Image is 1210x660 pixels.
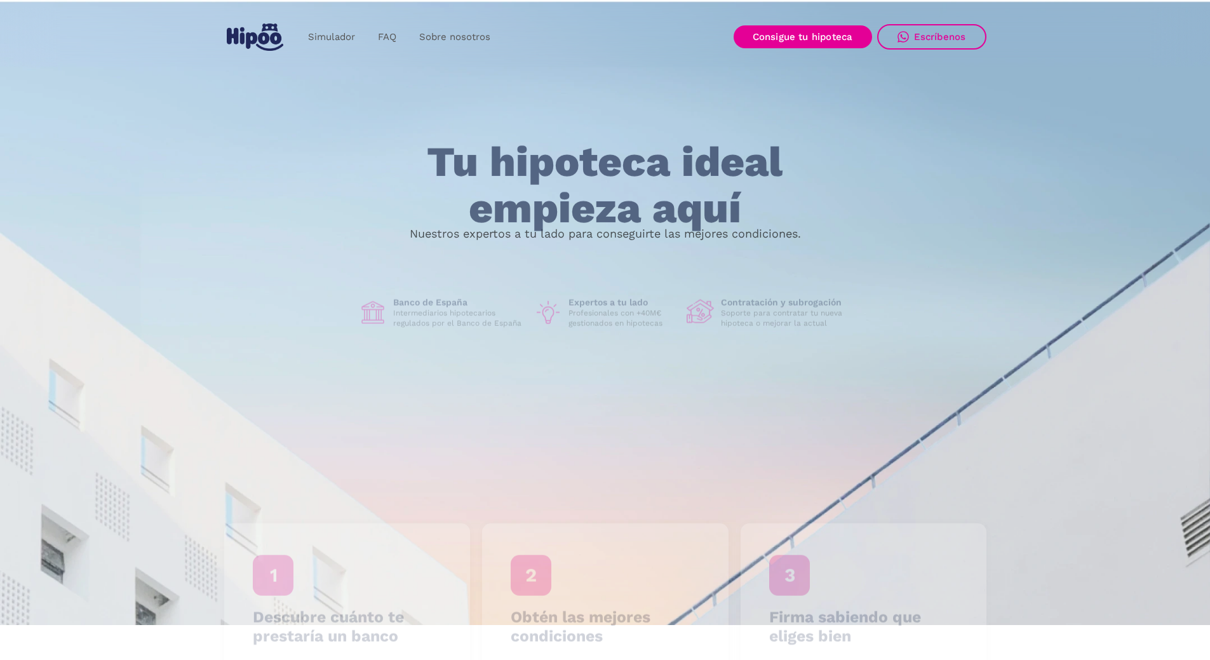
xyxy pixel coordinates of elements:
h4: Obtén las mejores condiciones [511,608,700,646]
p: Intermediarios hipotecarios regulados por el Banco de España [393,308,524,328]
h4: Descubre cuánto te prestaría un banco [252,608,441,646]
a: FAQ [366,25,408,50]
a: Consigue tu hipoteca [734,25,872,48]
h1: Expertos a tu lado [568,297,676,308]
p: Nuestros expertos a tu lado para conseguirte las mejores condiciones. [410,229,801,239]
a: home [224,18,286,56]
h1: Contratación y subrogación [721,297,852,308]
a: Escríbenos [877,24,986,50]
h4: Firma sabiendo que eliges bien [769,608,958,646]
h1: Banco de España [393,297,524,308]
p: Profesionales con +40M€ gestionados en hipotecas [568,308,676,328]
div: Escríbenos [914,31,966,43]
p: Soporte para contratar tu nueva hipoteca o mejorar la actual [721,308,852,328]
a: Simulador [297,25,366,50]
a: Sobre nosotros [408,25,502,50]
h1: Tu hipoteca ideal empieza aquí [364,139,845,231]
